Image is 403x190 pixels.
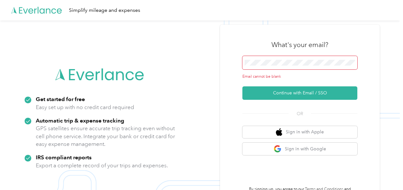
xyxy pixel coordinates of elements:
[276,128,282,136] img: apple logo
[242,74,357,80] div: Email cannot be blank
[36,117,124,124] strong: Automatic trip & expense tracking
[242,143,357,155] button: google logoSign in with Google
[69,6,140,14] div: Simplify mileage and expenses
[36,124,175,148] p: GPS satellites ensure accurate trip tracking even without cell phone service. Integrate your bank...
[242,86,357,100] button: Continue with Email / SSO
[36,103,134,111] p: Easy set up with no credit card required
[36,154,92,161] strong: IRS compliant reports
[274,145,282,153] img: google logo
[289,110,311,117] span: OR
[242,126,357,139] button: apple logoSign in with Apple
[271,40,328,49] h3: What's your email?
[36,96,85,102] strong: Get started for free
[36,162,168,170] p: Export a complete record of your trips and expenses.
